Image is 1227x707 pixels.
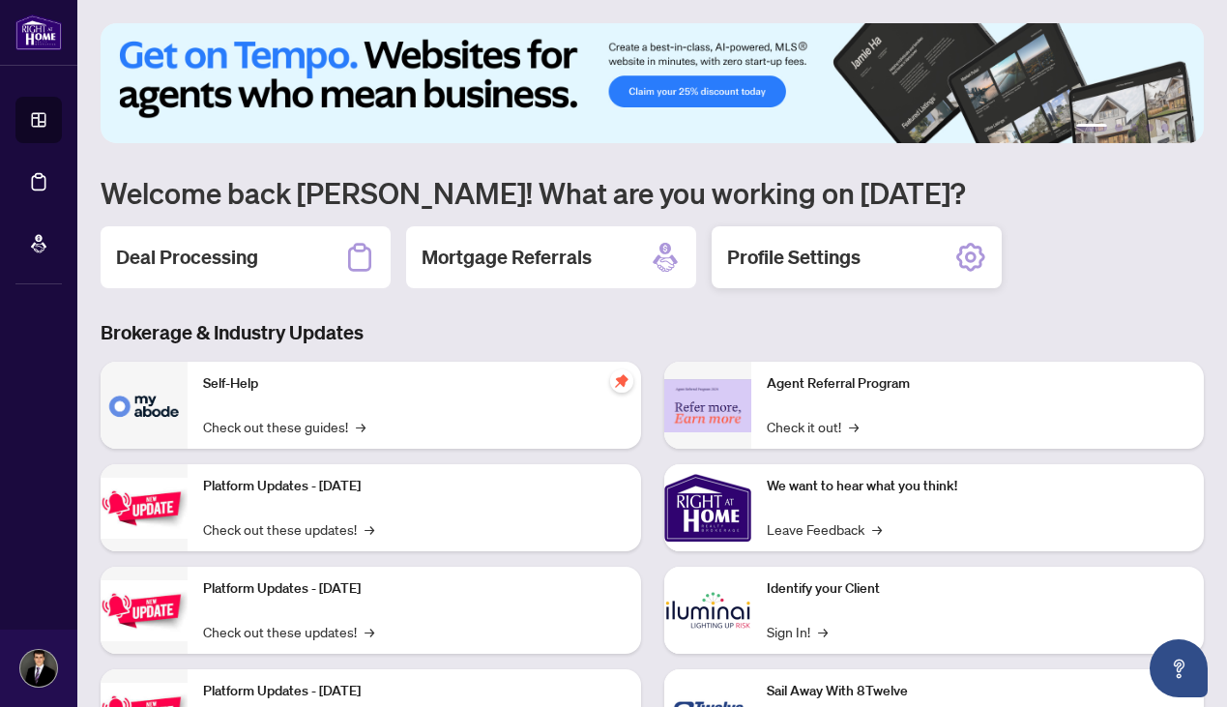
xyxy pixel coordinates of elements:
[767,416,859,437] a: Check it out!→
[767,518,882,540] a: Leave Feedback→
[203,578,626,600] p: Platform Updates - [DATE]
[20,650,57,687] img: Profile Icon
[101,362,188,449] img: Self-Help
[1177,124,1184,132] button: 6
[1130,124,1138,132] button: 3
[203,621,374,642] a: Check out these updates!→
[422,244,592,271] h2: Mortgage Referrals
[203,476,626,497] p: Platform Updates - [DATE]
[727,244,861,271] h2: Profile Settings
[1161,124,1169,132] button: 5
[203,518,374,540] a: Check out these updates!→
[767,621,828,642] a: Sign In!→
[1150,639,1208,697] button: Open asap
[767,476,1189,497] p: We want to hear what you think!
[101,23,1204,143] img: Slide 0
[1146,124,1154,132] button: 4
[116,244,258,271] h2: Deal Processing
[101,478,188,539] img: Platform Updates - July 21, 2025
[203,681,626,702] p: Platform Updates - [DATE]
[101,580,188,641] img: Platform Updates - July 8, 2025
[1076,124,1107,132] button: 1
[610,369,633,393] span: pushpin
[818,621,828,642] span: →
[203,416,365,437] a: Check out these guides!→
[872,518,882,540] span: →
[767,681,1189,702] p: Sail Away With 8Twelve
[849,416,859,437] span: →
[356,416,365,437] span: →
[365,621,374,642] span: →
[664,379,751,432] img: Agent Referral Program
[664,464,751,551] img: We want to hear what you think!
[767,373,1189,395] p: Agent Referral Program
[365,518,374,540] span: →
[664,567,751,654] img: Identify your Client
[101,319,1204,346] h3: Brokerage & Industry Updates
[101,174,1204,211] h1: Welcome back [PERSON_NAME]! What are you working on [DATE]?
[15,15,62,50] img: logo
[767,578,1189,600] p: Identify your Client
[203,373,626,395] p: Self-Help
[1115,124,1123,132] button: 2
